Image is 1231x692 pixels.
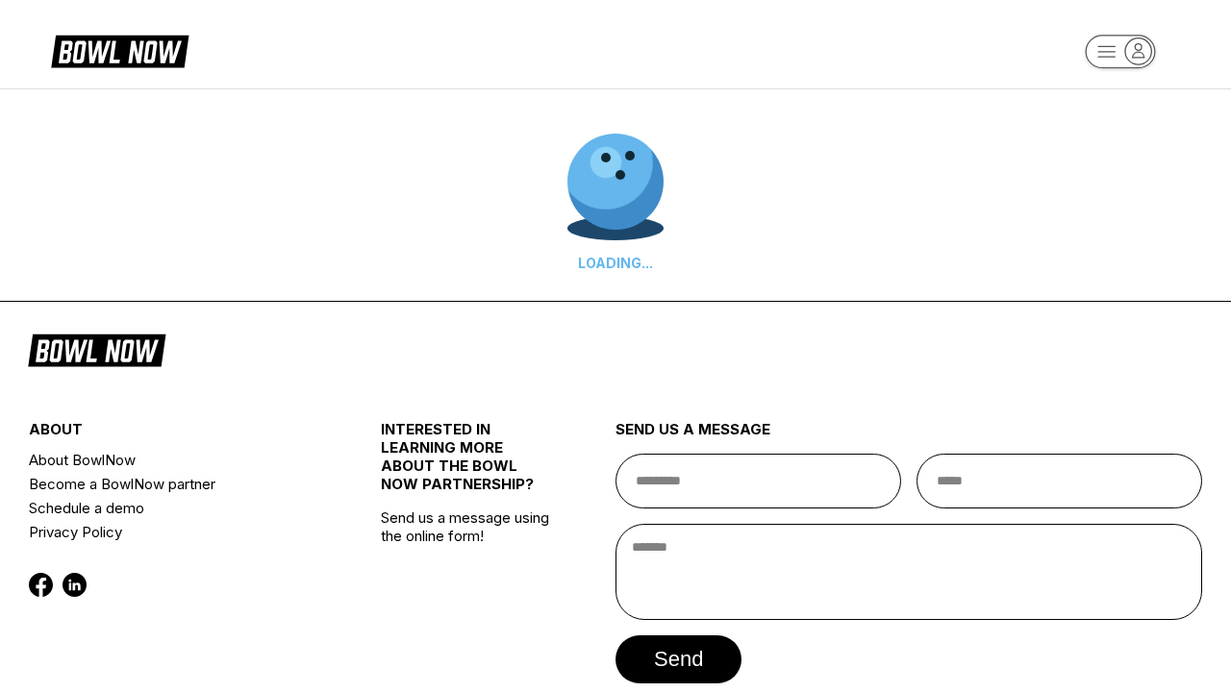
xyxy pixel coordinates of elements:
[381,420,557,508] div: INTERESTED IN LEARNING MORE ABOUT THE BOWL NOW PARTNERSHIP?
[567,255,664,271] div: LOADING...
[29,420,322,448] div: about
[29,520,322,544] a: Privacy Policy
[29,496,322,520] a: Schedule a demo
[29,448,322,472] a: About BowlNow
[615,420,1202,454] div: send us a message
[29,472,322,496] a: Become a BowlNow partner
[615,635,741,683] button: send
